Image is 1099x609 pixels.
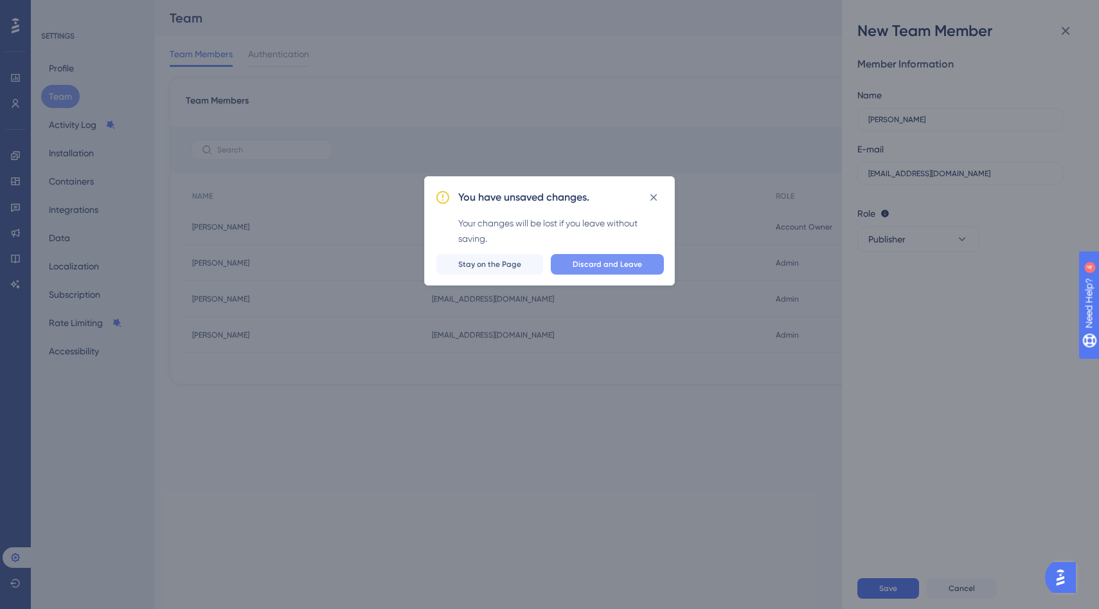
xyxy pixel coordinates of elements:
iframe: UserGuiding AI Assistant Launcher [1045,558,1084,597]
span: Stay on the Page [458,259,521,269]
span: Need Help? [30,3,80,19]
div: Your changes will be lost if you leave without saving. [458,215,664,246]
span: Discard and Leave [573,259,642,269]
div: 4 [89,6,93,17]
h2: You have unsaved changes. [458,190,589,205]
